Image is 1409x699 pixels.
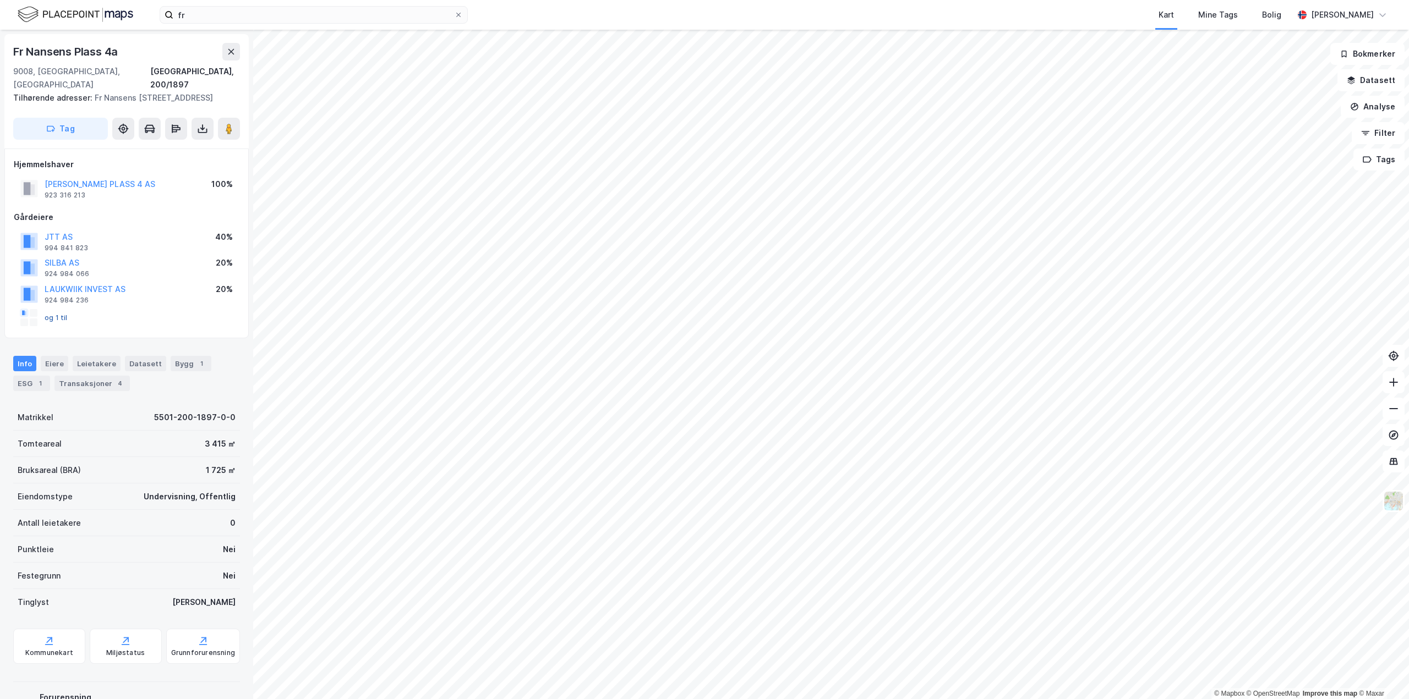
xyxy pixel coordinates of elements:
[216,283,233,296] div: 20%
[1262,8,1281,21] div: Bolig
[1247,690,1300,697] a: OpenStreetMap
[114,378,125,389] div: 4
[144,490,236,503] div: Undervisning, Offentlig
[171,356,211,371] div: Bygg
[1303,690,1357,697] a: Improve this map
[18,411,53,424] div: Matrikkel
[54,376,130,391] div: Transaksjoner
[13,91,231,104] div: Fr Nansens [STREET_ADDRESS]
[45,244,88,252] div: 994 841 823
[172,596,236,609] div: [PERSON_NAME]
[18,516,81,530] div: Antall leietakere
[35,378,46,389] div: 1
[215,230,233,244] div: 40%
[14,158,239,171] div: Hjemmelshaver
[1198,8,1238,21] div: Mine Tags
[1330,43,1405,65] button: Bokmerker
[125,356,166,371] div: Datasett
[211,178,233,191] div: 100%
[173,7,454,23] input: Søk på adresse, matrikkel, gårdeiere, leietakere eller personer
[45,269,89,278] div: 924 984 066
[206,464,236,477] div: 1 725 ㎡
[18,596,49,609] div: Tinglyst
[41,356,68,371] div: Eiere
[154,411,236,424] div: 5501-200-1897-0-0
[196,358,207,369] div: 1
[1311,8,1374,21] div: [PERSON_NAME]
[216,256,233,269] div: 20%
[45,296,89,305] div: 924 984 236
[18,5,133,24] img: logo.f888ab2527a4732fd821a326f86c7f29.svg
[223,569,236,582] div: Nei
[73,356,121,371] div: Leietakere
[1159,8,1174,21] div: Kart
[230,516,236,530] div: 0
[18,437,62,450] div: Tomteareal
[14,211,239,224] div: Gårdeiere
[18,543,54,556] div: Punktleie
[1214,690,1244,697] a: Mapbox
[13,376,50,391] div: ESG
[13,65,150,91] div: 9008, [GEOGRAPHIC_DATA], [GEOGRAPHIC_DATA]
[13,43,120,60] div: Fr Nansens Plass 4a
[1383,491,1404,511] img: Z
[1354,646,1409,699] iframe: Chat Widget
[171,648,235,657] div: Grunnforurensning
[223,543,236,556] div: Nei
[150,65,240,91] div: [GEOGRAPHIC_DATA], 200/1897
[1341,96,1405,118] button: Analyse
[1352,122,1405,144] button: Filter
[45,191,85,200] div: 923 316 213
[18,490,73,503] div: Eiendomstype
[1354,646,1409,699] div: Kontrollprogram for chat
[18,464,81,477] div: Bruksareal (BRA)
[25,648,73,657] div: Kommunekart
[13,118,108,140] button: Tag
[18,569,61,582] div: Festegrunn
[13,93,95,102] span: Tilhørende adresser:
[13,356,36,371] div: Info
[1353,148,1405,170] button: Tags
[106,648,145,657] div: Miljøstatus
[205,437,236,450] div: 3 415 ㎡
[1337,69,1405,91] button: Datasett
